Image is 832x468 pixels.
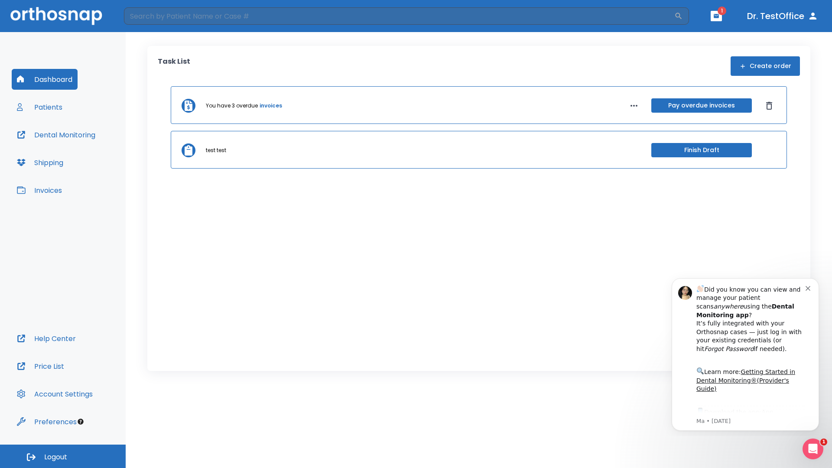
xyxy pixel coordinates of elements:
[12,356,69,377] button: Price List
[10,7,102,25] img: Orthosnap
[12,328,81,349] button: Help Center
[124,7,674,25] input: Search by Patient Name or Case #
[12,411,82,432] button: Preferences
[762,99,776,113] button: Dismiss
[718,6,726,15] span: 1
[158,56,190,76] p: Task List
[44,452,67,462] span: Logout
[260,102,282,110] a: invoices
[77,418,84,426] div: Tooltip anchor
[12,152,68,173] button: Shipping
[38,147,147,155] p: Message from Ma, sent 5w ago
[651,143,752,157] button: Finish Draft
[12,383,98,404] button: Account Settings
[12,69,78,90] button: Dashboard
[803,439,823,459] iframe: Intercom live chat
[12,97,68,117] button: Patients
[12,124,101,145] button: Dental Monitoring
[731,56,800,76] button: Create order
[659,270,832,436] iframe: Intercom notifications message
[651,98,752,113] button: Pay overdue invoices
[744,8,822,24] button: Dr. TestOffice
[38,138,115,154] a: App Store
[206,102,258,110] p: You have 3 overdue
[38,136,147,180] div: Download the app: | ​ Let us know if you need help getting started!
[12,180,67,201] button: Invoices
[820,439,827,445] span: 1
[206,146,226,154] p: test test
[147,13,154,20] button: Dismiss notification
